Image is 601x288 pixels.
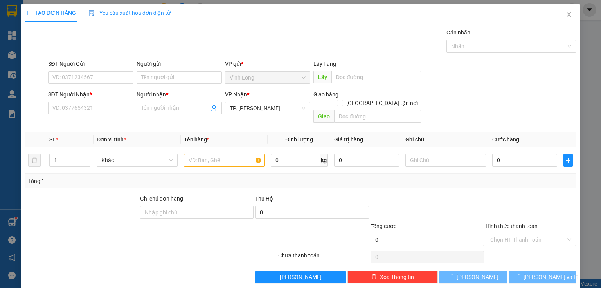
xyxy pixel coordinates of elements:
button: Close [558,4,580,26]
span: Thu Hộ [255,196,273,202]
input: 0 [334,154,399,167]
span: TP. Hồ Chí Minh [230,102,306,114]
div: SĐT Người Nhận [48,90,133,99]
button: delete [28,154,41,167]
label: Ghi chú đơn hàng [140,196,183,202]
button: deleteXóa Thông tin [347,271,438,283]
div: SĐT Người Gửi [48,60,133,68]
span: [PERSON_NAME] [280,273,322,281]
span: Giá trị hàng [334,136,363,143]
div: VP gửi [225,60,310,68]
span: Định lượng [285,136,313,143]
span: close [566,11,572,18]
span: delete [371,274,377,280]
span: Cước hàng [492,136,519,143]
span: loading [448,274,457,279]
input: Ghi Chú [405,154,486,167]
button: plus [563,154,573,167]
span: [GEOGRAPHIC_DATA] tận nơi [343,99,421,107]
th: Ghi chú [402,132,489,147]
span: plus [25,10,31,16]
span: loading [515,274,524,279]
span: Xóa Thông tin [380,273,414,281]
span: Lấy hàng [313,61,336,67]
div: Chưa thanh toán [277,251,369,265]
span: kg [320,154,328,167]
span: Yêu cầu xuất hóa đơn điện tử [88,10,171,16]
input: Ghi chú đơn hàng [140,206,254,219]
div: Người gửi [137,60,222,68]
button: [PERSON_NAME] và In [509,271,576,283]
div: Người nhận [137,90,222,99]
span: Tổng cước [371,223,396,229]
input: Dọc đường [331,71,421,83]
span: Tên hàng [184,136,209,143]
input: VD: Bàn, Ghế [184,154,265,167]
span: [PERSON_NAME] [457,273,498,281]
span: Giao [313,110,334,123]
button: [PERSON_NAME] [255,271,345,283]
label: Gán nhãn [446,29,470,36]
span: plus [564,157,572,163]
span: [PERSON_NAME] và In [524,273,578,281]
label: Hình thức thanh toán [486,223,538,229]
img: icon [88,10,95,16]
span: TẠO ĐƠN HÀNG [25,10,76,16]
div: Tổng: 1 [28,177,232,185]
span: user-add [211,105,217,111]
span: Đơn vị tính [97,136,126,143]
span: Vĩnh Long [230,72,306,83]
button: [PERSON_NAME] [439,271,507,283]
span: Khác [101,154,173,166]
input: Dọc đường [334,110,421,123]
span: VP Nhận [225,91,247,98]
span: SL [49,136,56,143]
span: Lấy [313,71,331,83]
span: Giao hàng [313,91,338,98]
